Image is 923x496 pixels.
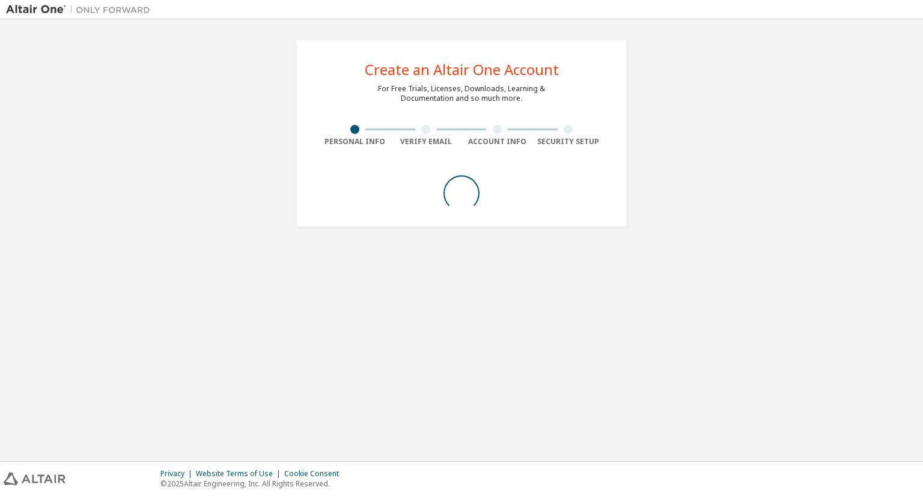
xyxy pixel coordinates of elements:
div: For Free Trials, Licenses, Downloads, Learning & Documentation and so much more. [378,84,545,103]
div: Privacy [160,469,196,479]
img: Altair One [6,4,156,16]
div: Website Terms of Use [196,469,284,479]
div: Cookie Consent [284,469,346,479]
p: © 2025 Altair Engineering, Inc. All Rights Reserved. [160,479,346,489]
div: Security Setup [533,137,605,147]
div: Verify Email [391,137,462,147]
div: Personal Info [319,137,391,147]
img: altair_logo.svg [4,473,65,485]
div: Account Info [461,137,533,147]
div: Create an Altair One Account [365,62,559,77]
